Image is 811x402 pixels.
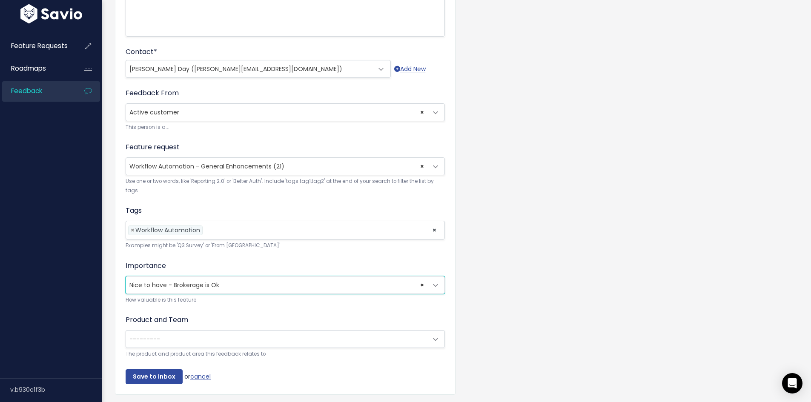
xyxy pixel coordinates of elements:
[126,47,157,57] label: Contact
[782,373,802,393] div: Open Intercom Messenger
[2,59,71,78] a: Roadmaps
[126,60,373,77] span: Wayde Day (wayde@beaverfreight.com)
[420,158,424,175] span: ×
[128,225,203,235] li: Workflow Automation
[126,142,180,152] label: Feature request
[190,372,211,380] a: cancel
[18,4,84,23] img: logo-white.9d6f32f41409.svg
[126,60,391,78] span: Wayde Day (wayde@beaverfreight.com)
[126,276,445,294] span: Nice to have - Brokerage is Ok
[129,335,160,343] span: ---------
[131,226,135,235] span: ×
[126,177,445,195] small: Use one or two words, like 'Reporting 2.0' or 'Better Auth'. Include 'tags:tag1,tag2' at the end ...
[126,157,445,175] span: Workflow Automation - General Enhancements (21)
[126,369,183,385] input: Save to Inbox
[126,277,427,294] span: Nice to have - Brokerage is Ok
[126,241,445,250] small: Examples might be 'Q3 Survey' or 'From [GEOGRAPHIC_DATA]'
[129,65,342,73] span: [PERSON_NAME] Day ([PERSON_NAME][EMAIL_ADDRESS][DOMAIN_NAME])
[126,315,188,325] label: Product and Team
[126,350,445,359] small: The product and product area this feedback relates to
[126,103,445,121] span: Active customer
[11,41,68,50] span: Feature Requests
[129,162,284,171] span: Workflow Automation - General Enhancements (21)
[126,88,179,98] label: Feedback From
[420,277,424,294] span: ×
[420,104,424,121] span: ×
[11,64,46,73] span: Roadmaps
[126,104,427,121] span: Active customer
[135,226,200,234] span: Workflow Automation
[10,379,102,401] div: v.b930c1f3b
[2,81,71,101] a: Feedback
[126,123,445,132] small: This person is a...
[126,261,166,271] label: Importance
[11,86,42,95] span: Feedback
[432,221,437,239] span: ×
[126,158,427,175] span: Workflow Automation - General Enhancements (21)
[126,205,142,216] label: Tags
[394,64,426,74] a: Add New
[126,296,445,305] small: How valuable is this feature
[2,36,71,56] a: Feature Requests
